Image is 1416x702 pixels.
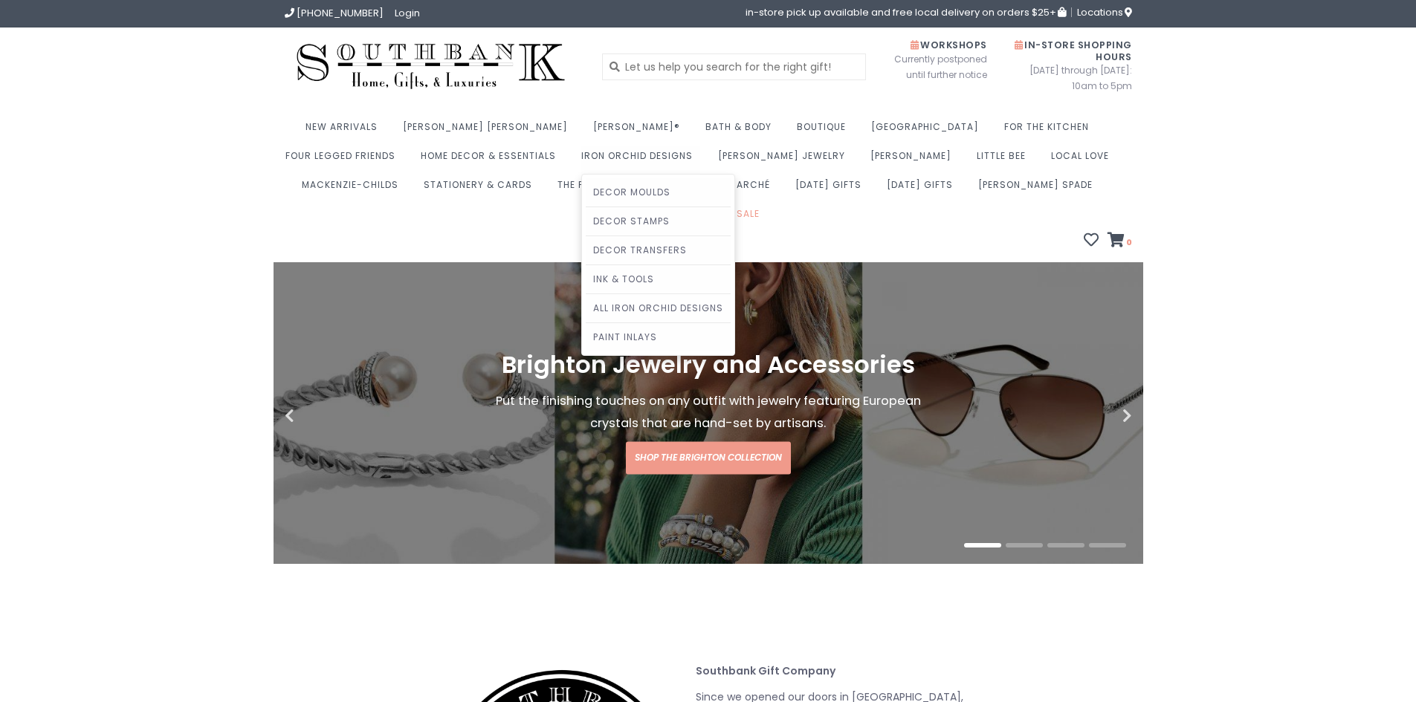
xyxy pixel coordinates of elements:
[302,175,406,204] a: MacKenzie-Childs
[870,146,959,175] a: [PERSON_NAME]
[1015,39,1132,63] span: In-Store Shopping Hours
[593,117,688,146] a: [PERSON_NAME]®
[581,146,700,175] a: Iron Orchid Designs
[496,393,921,432] span: Put the finishing touches on any outfit with jewelry featuring European crystals that are hand-se...
[1009,62,1132,94] span: [DATE] through [DATE]: 10am to 5pm
[911,39,987,51] span: Workshops
[1071,7,1132,17] a: Locations
[964,543,1001,547] button: 1 of 4
[696,663,835,678] strong: Southbank Gift Company
[746,7,1066,17] span: in-store pick up available and free local delivery on orders $25+
[718,146,853,175] a: [PERSON_NAME] Jewelry
[1051,146,1116,175] a: Local Love
[1077,5,1132,19] span: Locations
[1089,543,1126,547] button: 4 of 4
[797,117,853,146] a: Boutique
[395,6,420,20] a: Login
[586,265,731,293] a: Ink & Tools
[977,146,1033,175] a: Little Bee
[871,117,986,146] a: [GEOGRAPHIC_DATA]
[1047,543,1084,547] button: 3 of 4
[705,117,779,146] a: Bath & Body
[305,117,385,146] a: New Arrivals
[1108,234,1132,249] a: 0
[557,175,678,204] a: The perfect gift for:
[285,6,384,20] a: [PHONE_NUMBER]
[586,294,731,322] a: All Iron Orchid Designs
[795,175,869,204] a: [DATE] Gifts
[403,117,575,146] a: [PERSON_NAME] [PERSON_NAME]
[421,146,563,175] a: Home Decor & Essentials
[297,6,384,20] span: [PHONE_NUMBER]
[602,53,866,80] input: Let us help you search for the right gift!
[978,175,1100,204] a: [PERSON_NAME] Spade
[285,146,403,175] a: Four Legged Friends
[1004,117,1096,146] a: For the Kitchen
[1058,409,1132,423] button: Next
[626,442,791,475] a: Shop the Brighton Collection
[1125,236,1132,248] span: 0
[586,207,731,235] a: Decor Stamps
[285,409,359,423] button: Previous
[1006,543,1043,547] button: 2 of 4
[887,175,960,204] a: [DATE] Gifts
[876,51,987,82] span: Currently postponed until further notice
[285,39,578,94] img: Southbank Gift Company -- Home, Gifts, and Luxuries
[586,178,731,207] a: Decor Moulds
[424,175,540,204] a: Stationery & Cards
[696,175,777,204] a: Le Bee Marché
[586,323,731,351] a: Paint Inlays
[479,352,937,379] h1: Brighton Jewelry and Accessories
[586,236,731,264] a: Decor Transfers
[725,204,767,233] a: Sale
